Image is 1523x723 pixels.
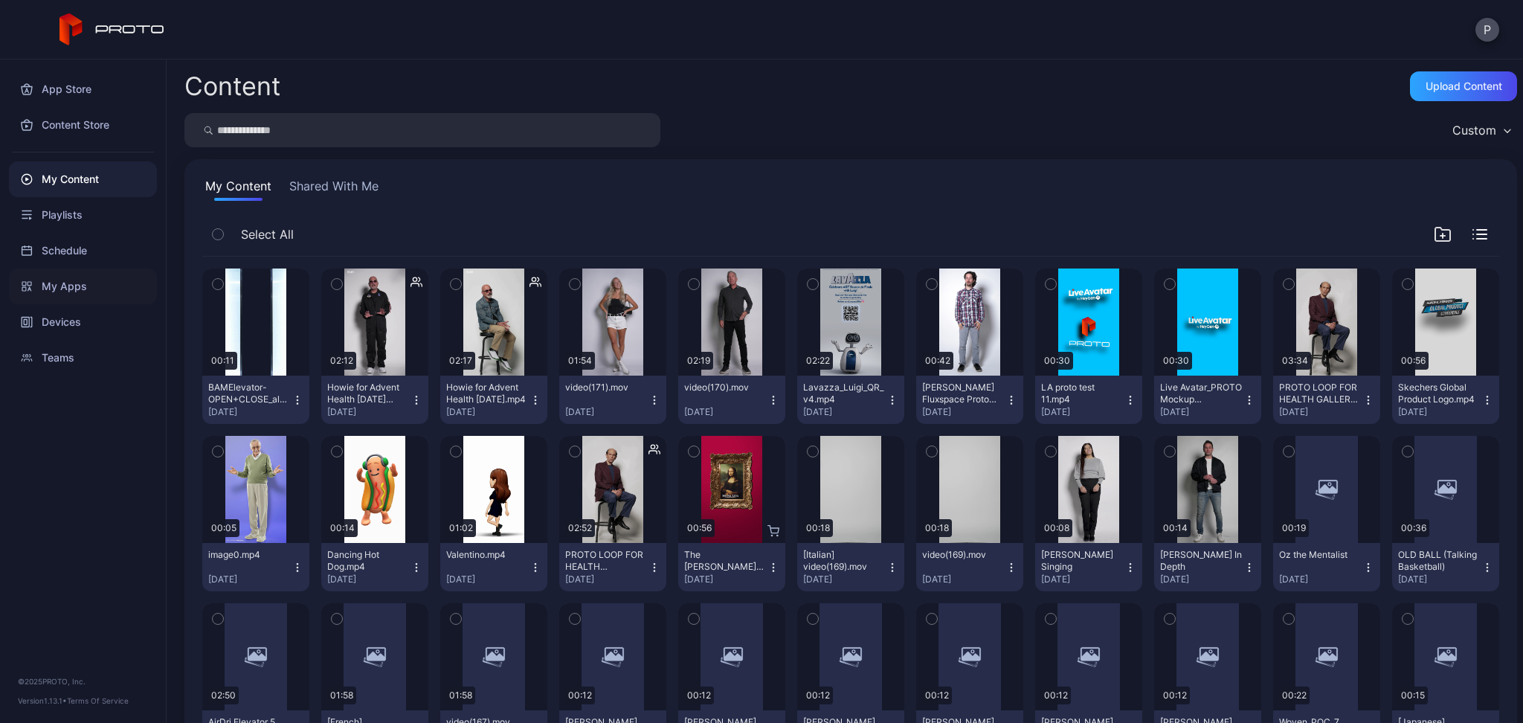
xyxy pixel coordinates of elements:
div: [DATE] [565,406,648,418]
div: Content [184,74,280,99]
a: Schedule [9,233,157,269]
div: [DATE] [208,406,292,418]
button: Lavazza_Luigi_QR_v4.mp4[DATE] [797,376,904,424]
button: Dancing Hot Dog.mp4[DATE] [321,543,428,591]
div: image0.mp4 [208,549,290,561]
button: Skechers Global Product Logo.mp4[DATE] [1392,376,1499,424]
div: Custom [1452,123,1496,138]
a: App Store [9,71,157,107]
div: BAMElevator-OPEN+CLOSE_alpha_PRORES.mov [208,382,290,405]
button: OLD BALL (Talking Basketball)[DATE] [1392,543,1499,591]
div: [DATE] [803,406,886,418]
button: The [PERSON_NAME] [PERSON_NAME].mp4[DATE] [678,543,785,591]
button: BAMElevator-OPEN+CLOSE_alpha_PRORES.mov[DATE] [202,376,309,424]
a: Teams [9,340,157,376]
div: [DATE] [446,573,529,585]
button: [PERSON_NAME] Singing[DATE] [1035,543,1142,591]
div: [DATE] [803,573,886,585]
div: [DATE] [327,406,410,418]
span: Select All [241,225,294,243]
button: video(170).mov[DATE] [678,376,785,424]
div: [DATE] [1160,406,1243,418]
div: Graham Bensinge In Depth [1160,549,1242,573]
button: PROTO LOOP FOR HEALTH GALLERY.mp4[DATE] [559,543,666,591]
button: Valentino.mp4[DATE] [440,543,547,591]
div: [DATE] [922,573,1005,585]
div: Corbett Fluxspace Proto Demo.mp4 [922,382,1004,405]
div: [DATE] [1041,573,1124,585]
div: © 2025 PROTO, Inc. [18,675,148,687]
div: The Mona Lisa.mp4 [684,549,766,573]
div: OLD BALL (Talking Basketball) [1398,549,1480,573]
div: [DATE] [208,573,292,585]
a: Playlists [9,197,157,233]
div: [DATE] [327,573,410,585]
div: [DATE] [684,406,767,418]
div: video(170).mov [684,382,766,393]
div: [DATE] [1398,573,1481,585]
button: Live Avatar_PROTO Mockup [DATE].mp4[DATE] [1154,376,1261,424]
button: [PERSON_NAME] Fluxspace Proto Demo.mp4[DATE] [916,376,1023,424]
div: [DATE] [1279,573,1362,585]
button: Upload Content [1410,71,1517,101]
div: [DATE] [922,406,1005,418]
a: Content Store [9,107,157,143]
a: My Content [9,161,157,197]
div: Valentino.mp4 [446,549,528,561]
div: [DATE] [684,573,767,585]
div: LA proto test 11.mp4 [1041,382,1123,405]
div: video(169).mov [922,549,1004,561]
button: [PERSON_NAME] In Depth[DATE] [1154,543,1261,591]
a: Devices [9,304,157,340]
div: [DATE] [1041,406,1124,418]
div: video(171).mov [565,382,647,393]
button: image0.mp4[DATE] [202,543,309,591]
div: Skechers Global Product Logo.mp4 [1398,382,1480,405]
button: Howie for Advent Health [DATE] Standing v2.mp4[DATE] [321,376,428,424]
button: P [1475,18,1499,42]
div: [DATE] [446,406,529,418]
button: LA proto test 11.mp4[DATE] [1035,376,1142,424]
a: My Apps [9,269,157,304]
button: video(169).mov[DATE] [916,543,1023,591]
span: Version 1.13.1 • [18,696,67,705]
button: Oz the Mentalist[DATE] [1273,543,1380,591]
div: Dancing Hot Dog.mp4 [327,549,409,573]
div: Howie for Advent Health Sept 29 Standing v2.mp4 [327,382,409,405]
div: Lavazza_Luigi_QR_v4.mp4 [803,382,885,405]
div: Live Avatar_PROTO Mockup 09.17.25.mp4 [1160,382,1242,405]
div: PROTO LOOP FOR HEALTH GALLERY v5.mp4 [1279,382,1361,405]
button: Custom [1445,113,1517,147]
button: Howie for Advent Health [DATE].mp4[DATE] [440,376,547,424]
button: My Content [202,177,274,201]
div: [DATE] [1279,406,1362,418]
button: PROTO LOOP FOR HEALTH GALLERY v5.mp4[DATE] [1273,376,1380,424]
div: Howie for Advent Health Sept 29.mp4 [446,382,528,405]
button: video(171).mov[DATE] [559,376,666,424]
div: PROTO LOOP FOR HEALTH GALLERY.mp4 [565,549,647,573]
button: Shared With Me [286,177,381,201]
div: Mindie Singing [1041,549,1123,573]
div: Upload Content [1426,80,1502,92]
a: Terms Of Service [67,696,129,705]
button: [Italian] video(169).mov[DATE] [797,543,904,591]
div: [Italian] video(169).mov [803,549,885,573]
div: [DATE] [565,573,648,585]
div: Oz the Mentalist [1279,549,1361,561]
div: [DATE] [1398,406,1481,418]
div: [DATE] [1160,573,1243,585]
